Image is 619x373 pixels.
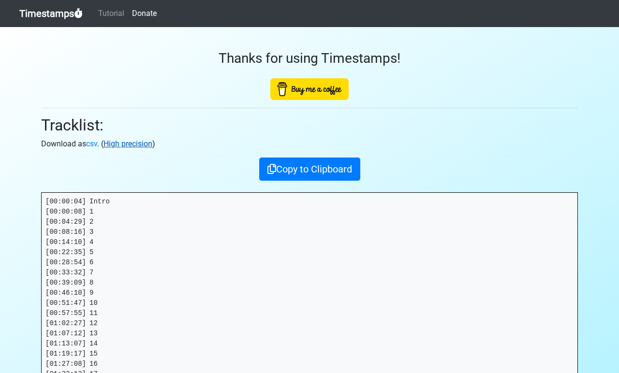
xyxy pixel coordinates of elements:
iframe: Drift Widget Chat Controller [571,325,607,361]
h2: Tracklist: [41,116,578,134]
a: Tutorial [94,4,128,23]
img: Buy Me A Coffee [270,78,349,100]
p: Download as . ( ) [41,138,578,150]
a: csv [86,139,97,148]
a: High precision [103,139,152,148]
h3: Thanks for using Timestamps! [41,50,578,67]
a: Timestamps [19,4,83,23]
button: Copy to Clipboard [259,158,360,181]
a: Donate [128,4,161,23]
